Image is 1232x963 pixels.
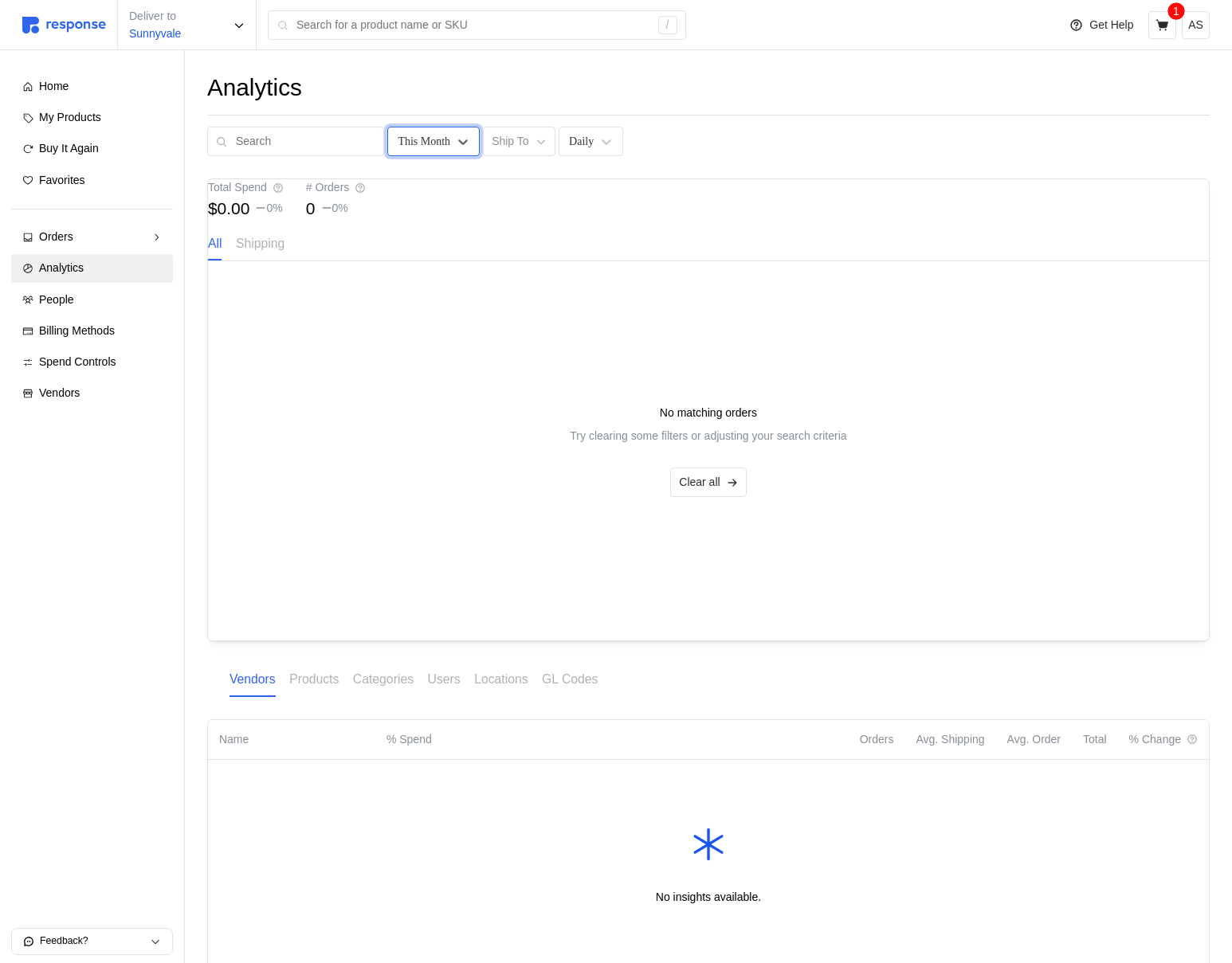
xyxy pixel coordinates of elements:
p: 0 [306,200,316,217]
span: Analytics [39,261,84,274]
p: Try clearing some filters or adjusting your search criteria [570,428,846,445]
p: All [208,233,222,253]
p: Products [289,669,339,689]
span: People [39,293,74,306]
p: Sunnyvale [129,25,181,43]
input: Search [236,127,375,156]
p: Avg. Shipping [916,731,984,749]
p: Name [219,731,364,749]
p: % Spend [386,731,532,749]
a: Vendors [11,379,173,408]
span: Billing Methods [39,324,115,337]
p: Vendors [230,669,276,689]
h1: Analytics [207,72,302,104]
button: AS [1182,11,1210,39]
p: AS [1188,17,1203,34]
div: / [658,16,677,35]
p: Total [1083,731,1107,749]
a: My Products [11,104,173,132]
button: Get Help [1060,10,1143,41]
p: Feedback? [40,934,150,949]
span: Buy It Again [39,142,99,155]
button: Feedback? [12,929,172,954]
p: 1 [1173,2,1179,20]
p: Avg. Order [1007,731,1061,749]
img: svg%3e [22,17,106,33]
a: Analytics [11,254,173,283]
span: Vendors [39,386,80,399]
a: Spend Controls [11,348,173,377]
a: Billing Methods [11,317,173,346]
div: Total Spend [208,179,284,197]
span: Home [39,80,69,92]
p: % Change [1129,731,1181,749]
span: My Products [39,111,101,123]
span: Favorites [39,174,85,186]
p: Categories [353,669,414,689]
a: Favorites [11,166,173,195]
div: # Orders [306,179,366,197]
a: Home [11,72,173,101]
p: No matching orders [660,405,757,422]
p: Deliver to [129,8,181,25]
span: Spend Controls [39,355,116,368]
p: Locations [474,669,528,689]
a: People [11,286,173,315]
p: Users [428,669,461,689]
p: Ship To [492,133,528,151]
div: Daily [569,133,594,150]
a: Buy It Again [11,135,173,163]
p: $0.00 [208,200,250,217]
p: Clear all [679,474,720,491]
a: Orders [11,223,173,252]
button: Clear all [670,468,747,498]
p: Get Help [1089,17,1133,34]
div: This Month [398,133,450,150]
button: Ship To [483,127,555,157]
p: Orders [860,731,894,749]
p: 0 % [321,200,348,217]
p: Shipping [236,233,284,253]
p: GL Codes [542,669,598,689]
input: Search for a product name or SKU [296,11,649,40]
div: Orders [39,229,145,246]
p: 0 % [255,200,282,217]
